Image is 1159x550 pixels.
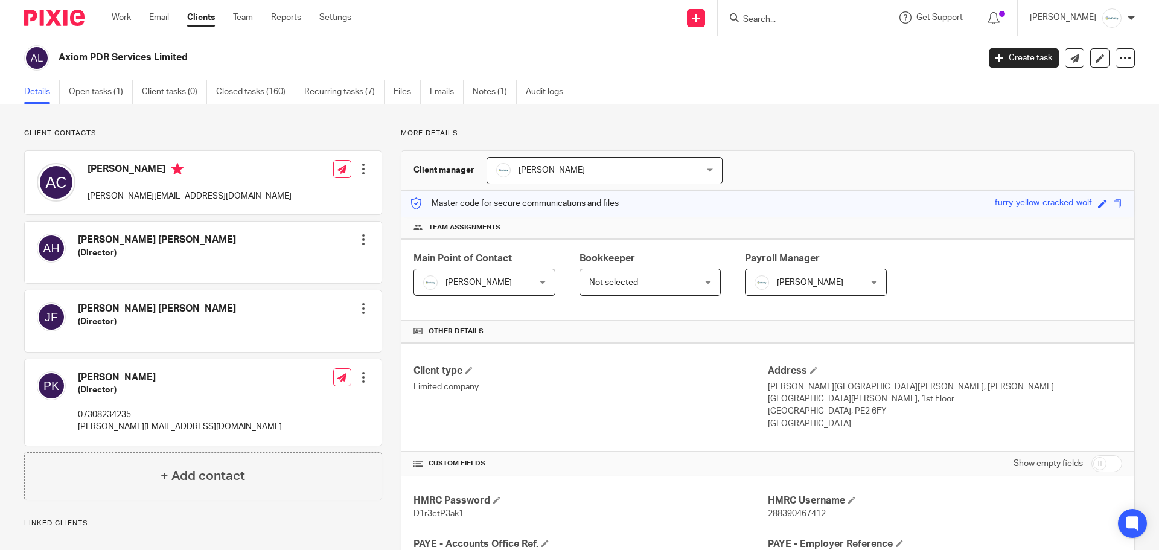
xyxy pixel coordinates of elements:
[526,80,572,104] a: Audit logs
[233,11,253,24] a: Team
[1102,8,1122,28] img: Infinity%20Logo%20with%20Whitespace%20.png
[24,129,382,138] p: Client contacts
[768,418,1122,430] p: [GEOGRAPHIC_DATA]
[430,80,464,104] a: Emails
[1014,458,1083,470] label: Show empty fields
[37,371,66,400] img: svg%3E
[37,163,75,202] img: svg%3E
[216,80,295,104] a: Closed tasks (160)
[78,247,236,259] h5: (Director)
[271,11,301,24] a: Reports
[768,510,826,518] span: 288390467412
[745,254,820,263] span: Payroll Manager
[171,163,184,175] i: Primary
[429,223,500,232] span: Team assignments
[142,80,207,104] a: Client tasks (0)
[429,327,484,336] span: Other details
[777,278,843,287] span: [PERSON_NAME]
[24,45,49,71] img: svg%3E
[768,381,1122,406] p: [PERSON_NAME][GEOGRAPHIC_DATA][PERSON_NAME], [PERSON_NAME][GEOGRAPHIC_DATA][PERSON_NAME], 1st Floor
[473,80,517,104] a: Notes (1)
[304,80,385,104] a: Recurring tasks (7)
[413,510,464,518] span: D1r3ctP3ak1
[519,166,585,174] span: [PERSON_NAME]
[187,11,215,24] a: Clients
[989,48,1059,68] a: Create task
[1030,11,1096,24] p: [PERSON_NAME]
[78,384,282,396] h5: (Director)
[37,302,66,331] img: svg%3E
[319,11,351,24] a: Settings
[410,197,619,209] p: Master code for secure communications and files
[995,197,1092,211] div: furry-yellow-cracked-wolf
[78,421,282,433] p: [PERSON_NAME][EMAIL_ADDRESS][DOMAIN_NAME]
[579,254,635,263] span: Bookkeeper
[88,190,292,202] p: [PERSON_NAME][EMAIL_ADDRESS][DOMAIN_NAME]
[149,11,169,24] a: Email
[78,234,236,246] h4: [PERSON_NAME] [PERSON_NAME]
[24,519,382,528] p: Linked clients
[413,164,474,176] h3: Client manager
[413,459,768,468] h4: CUSTOM FIELDS
[413,254,512,263] span: Main Point of Contact
[742,14,851,25] input: Search
[78,302,236,315] h4: [PERSON_NAME] [PERSON_NAME]
[161,467,245,485] h4: + Add contact
[423,275,438,290] img: Infinity%20Logo%20with%20Whitespace%20.png
[24,10,85,26] img: Pixie
[768,365,1122,377] h4: Address
[78,316,236,328] h5: (Director)
[413,494,768,507] h4: HMRC Password
[496,163,511,177] img: Infinity%20Logo%20with%20Whitespace%20.png
[88,163,292,178] h4: [PERSON_NAME]
[768,405,1122,417] p: [GEOGRAPHIC_DATA], PE2 6FY
[768,494,1122,507] h4: HMRC Username
[916,13,963,22] span: Get Support
[59,51,788,64] h2: Axiom PDR Services Limited
[401,129,1135,138] p: More details
[413,365,768,377] h4: Client type
[589,278,638,287] span: Not selected
[78,371,282,384] h4: [PERSON_NAME]
[755,275,769,290] img: Infinity%20Logo%20with%20Whitespace%20.png
[394,80,421,104] a: Files
[445,278,512,287] span: [PERSON_NAME]
[112,11,131,24] a: Work
[37,234,66,263] img: svg%3E
[69,80,133,104] a: Open tasks (1)
[24,80,60,104] a: Details
[78,409,282,421] p: 07308234235
[413,381,768,393] p: Limited company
